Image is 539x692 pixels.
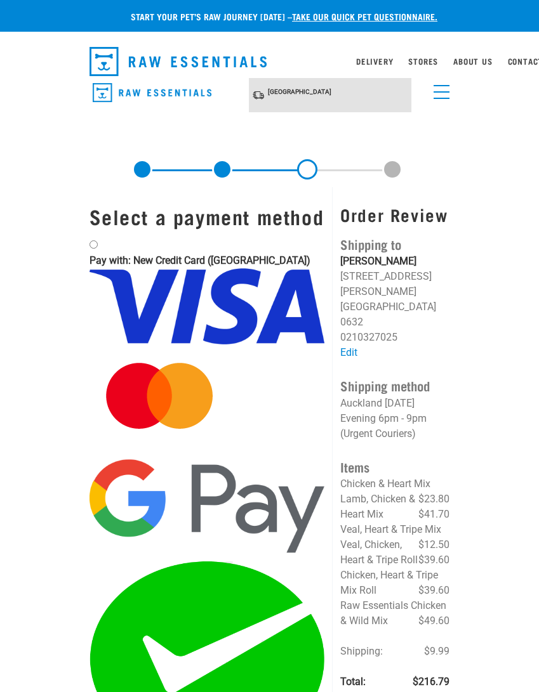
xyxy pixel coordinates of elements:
[356,59,393,63] a: Delivery
[427,77,450,100] a: menu
[268,88,331,95] span: [GEOGRAPHIC_DATA]
[340,539,418,566] span: Veal, Chicken, Heart & Tripe Roll
[340,346,357,358] a: Edit
[340,255,416,267] strong: [PERSON_NAME]
[418,492,449,507] span: $23.80
[340,396,449,441] p: Auckland [DATE] Evening 6pm - 9pm (Urgent Couriers)
[90,447,325,559] img: GPay
[418,552,449,568] span: $39.60
[90,240,98,249] input: Pay with: New Credit Card ([GEOGRAPHIC_DATA]) Visa Mastercard GPay WeChat Alipay
[90,268,325,344] img: Visa
[90,47,267,76] img: Raw Essentials Logo
[252,90,265,100] img: van-moving.png
[340,330,449,345] li: 0210327025
[424,644,449,659] span: $9.99
[79,42,460,81] nav: dropdown navigation
[340,676,366,688] strong: Total:
[292,14,437,18] a: take our quick pet questionnaire.
[340,457,449,476] h4: Items
[340,478,430,490] span: Chicken & Heart Mix
[340,375,449,395] h4: Shipping method
[418,613,449,629] span: $49.60
[340,523,441,535] span: Veal, Heart & Tripe Mix
[90,346,229,445] img: Mastercard
[418,583,449,598] span: $39.60
[340,269,449,299] li: [STREET_ADDRESS][PERSON_NAME]
[418,537,449,552] span: $12.50
[90,205,325,228] h1: Select a payment method
[93,83,211,103] img: Raw Essentials Logo
[340,205,449,225] h3: Order Review
[340,234,449,254] h4: Shipping to
[408,59,438,63] a: Stores
[340,569,438,596] span: Chicken, Heart & Tripe Mix Roll
[340,493,415,520] span: Lamb, Chicken & Heart Mix
[90,254,310,266] strong: Pay with: New Credit Card ([GEOGRAPHIC_DATA])
[418,507,449,522] span: $41.70
[453,59,492,63] a: About Us
[340,645,383,657] span: Shipping:
[413,674,449,689] span: $216.79
[340,599,446,627] span: Raw Essentials Chicken & Wild Mix
[340,299,449,330] li: [GEOGRAPHIC_DATA] 0632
